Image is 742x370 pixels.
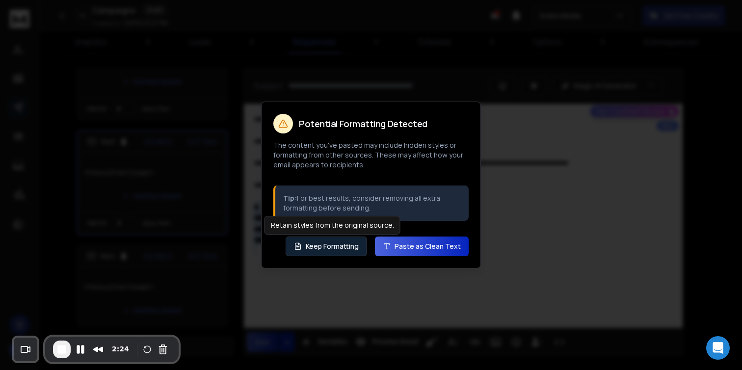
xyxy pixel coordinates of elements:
div: Retain styles from the original source. [265,216,400,235]
button: Keep Formatting [286,237,367,256]
h2: Potential Formatting Detected [299,119,427,128]
strong: Tip: [283,193,297,203]
p: The content you've pasted may include hidden styles or formatting from other sources. These may a... [273,140,469,170]
p: For best results, consider removing all extra formatting before sending. [283,193,461,213]
button: Paste as Clean Text [375,237,469,256]
div: Open Intercom Messenger [706,336,730,360]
